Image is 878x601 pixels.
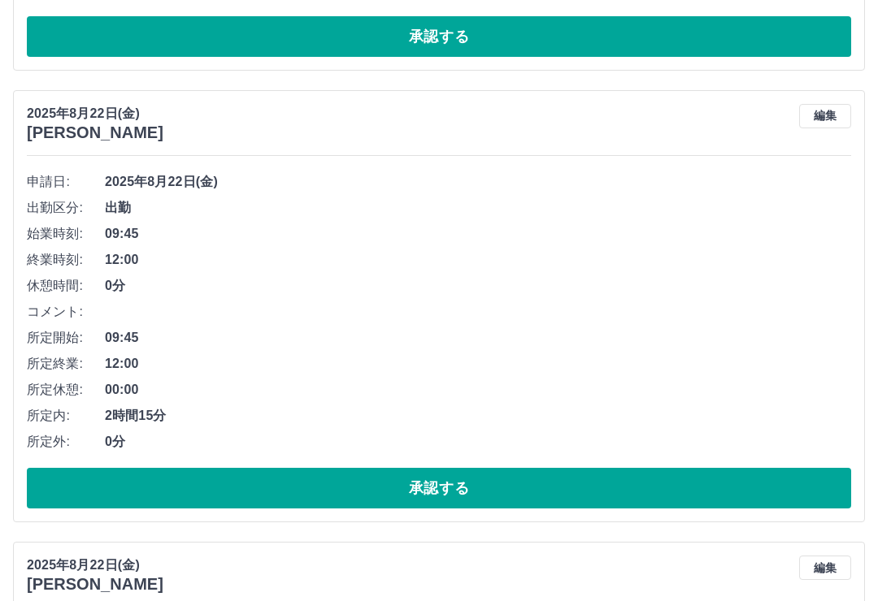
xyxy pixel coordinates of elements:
button: 編集 [799,556,851,580]
p: 2025年8月22日(金) [27,556,163,575]
span: 0分 [105,276,851,296]
span: 終業時刻: [27,250,105,270]
h3: [PERSON_NAME] [27,575,163,594]
span: 0分 [105,432,851,452]
span: 始業時刻: [27,224,105,244]
span: 申請日: [27,172,105,192]
span: 所定開始: [27,328,105,348]
span: 出勤 [105,198,851,218]
button: 承認する [27,16,851,57]
span: 所定終業: [27,354,105,374]
span: 所定外: [27,432,105,452]
span: 12:00 [105,354,851,374]
span: 出勤区分: [27,198,105,218]
span: コメント: [27,302,105,322]
span: 休憩時間: [27,276,105,296]
span: 2025年8月22日(金) [105,172,851,192]
span: 09:45 [105,328,851,348]
p: 2025年8月22日(金) [27,104,163,123]
span: 09:45 [105,224,851,244]
span: 2時間15分 [105,406,851,426]
button: 編集 [799,104,851,128]
button: 承認する [27,468,851,508]
span: 12:00 [105,250,851,270]
span: 所定内: [27,406,105,426]
span: 00:00 [105,380,851,400]
span: 所定休憩: [27,380,105,400]
h3: [PERSON_NAME] [27,123,163,142]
